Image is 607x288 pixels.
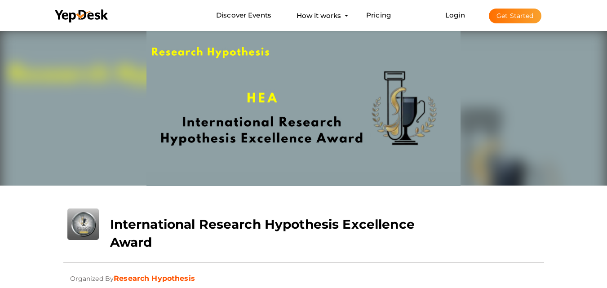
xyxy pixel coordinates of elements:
[294,7,344,24] button: How it works
[146,29,461,186] img: KGTGVC5P_normal.png
[366,7,391,24] a: Pricing
[216,7,271,24] a: Discover Events
[445,11,465,19] a: Login
[114,274,195,283] a: Research Hypothesis
[110,217,415,250] b: International Research Hypothesis Excellence Award
[67,208,99,240] img: 6HVHZGFX_small.jpeg
[489,9,541,23] button: Get Started
[70,268,114,283] span: Organized By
